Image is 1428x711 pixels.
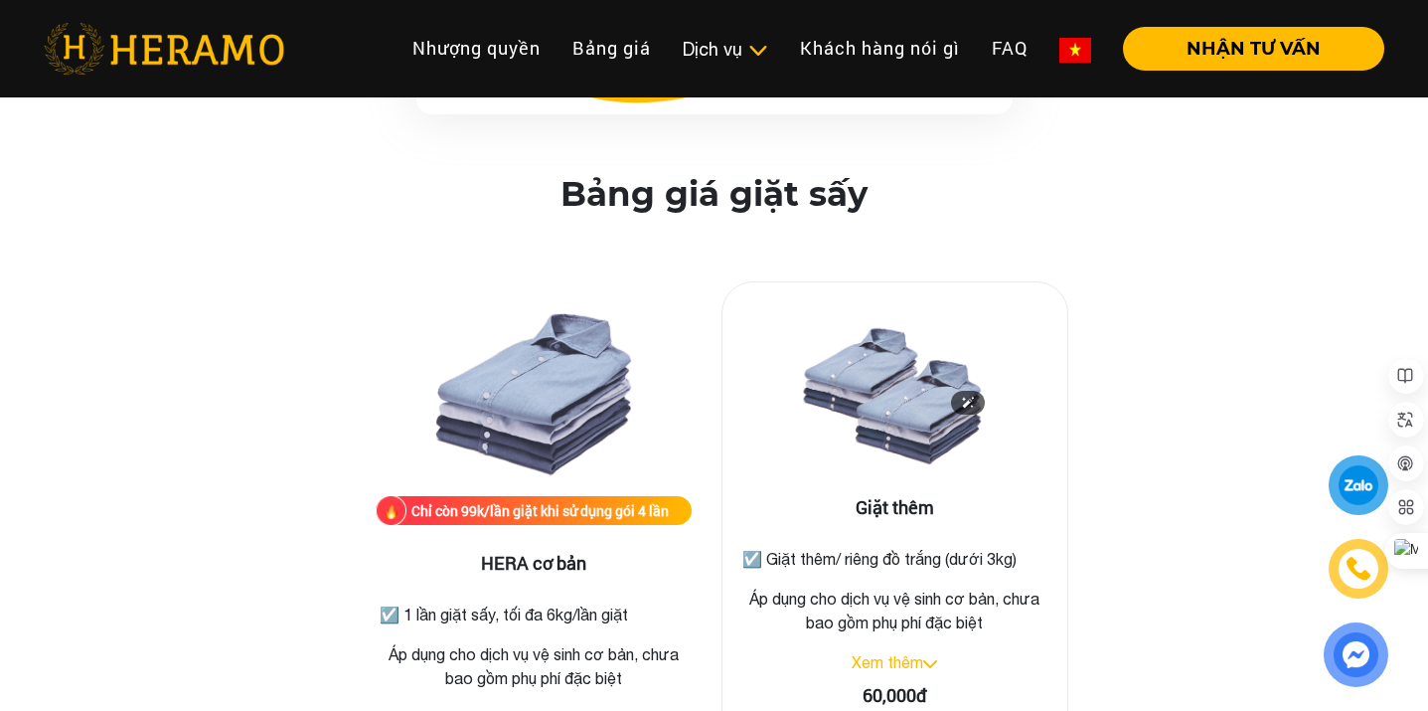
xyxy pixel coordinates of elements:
img: fire.png [376,495,406,526]
img: subToggleIcon [747,41,768,61]
div: Chỉ còn 99k/lần giặt khi sử dụng gói 4 lần [411,500,669,521]
a: NHẬN TƯ VẤN [1107,40,1384,58]
p: Áp dụng cho dịch vụ vệ sinh cơ bản, chưa bao gồm phụ phí đặc biệt [738,587,1052,634]
img: heramo-logo.png [44,23,284,75]
p: ☑️ Giặt thêm/ riêng đồ trắng (dưới 3kg) [742,547,1048,571]
h3: HERA cơ bản [376,553,692,575]
img: phone-icon [1347,557,1370,581]
div: 60,000đ [738,682,1052,709]
button: NHẬN TƯ VẤN [1123,27,1384,71]
p: ☑️ 1 lần giặt sấy, tối đa 6kg/lần giặt [380,603,688,626]
a: FAQ [976,27,1043,70]
img: arrow_down.svg [923,660,937,668]
a: Bảng giá [556,27,667,70]
div: Dịch vụ [683,36,768,63]
a: Xem thêm [852,653,923,671]
h2: Bảng giá giặt sấy [560,174,868,215]
img: Giặt thêm [795,298,994,497]
img: HERA cơ bản [434,297,633,496]
p: Áp dụng cho dịch vụ vệ sinh cơ bản, chưa bao gồm phụ phí đặc biệt [376,642,692,690]
img: vn-flag.png [1059,38,1091,63]
a: Nhượng quyền [397,27,556,70]
a: Khách hàng nói gì [784,27,976,70]
h3: Giặt thêm [738,497,1052,519]
a: phone-icon [1329,539,1388,599]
